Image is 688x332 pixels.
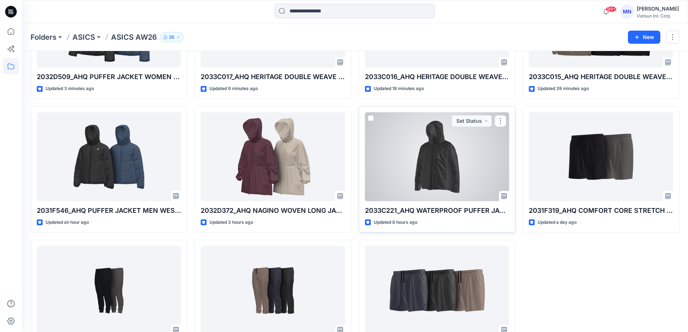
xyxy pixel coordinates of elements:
p: Updated 39 minutes ago [538,85,589,93]
a: 2032D372_AHQ NAGINO WOVEN LONG JACKET WOMEN WESTERN_AW26 [201,112,345,201]
p: Updated 18 minutes ago [374,85,424,93]
p: 2033C016_AHQ HERITAGE DOUBLE WEAVE PANT UNISEX WESTERN_AW26 [365,72,509,82]
p: 2032D509_AHQ PUFFER JACKET WOMEN WESTERN_AW26 [37,72,181,82]
button: New [628,31,660,44]
a: 2031F319_AHQ COMFORT CORE STRETCH WOVEN 7IN SHORT MEN WESTERN_SMS_AW26 [529,112,673,201]
p: 2033C015_AHQ HERITAGE DOUBLE WEAVE RELAXED ANORAK UNISEX WESTERN _AW26 [529,72,673,82]
p: Updated an hour ago [46,219,89,226]
span: 99+ [606,6,617,12]
p: 2032D372_AHQ NAGINO WOVEN LONG JACKET WOMEN WESTERN_AW26 [201,206,345,216]
p: Updated 3 hours ago [209,219,253,226]
div: Vietsun Int. Corp [637,13,679,19]
p: 2031F546_AHQ PUFFER JACKET MEN WESTERN _AW26 [37,206,181,216]
button: 26 [160,32,184,42]
p: Updated 9 minutes ago [209,85,258,93]
p: 2033C017_AHQ HERITAGE DOUBLE WEAVE 7IN SHORT UNISEX WESTERN_AW26 [201,72,345,82]
p: ASICS AW26 [111,32,157,42]
p: Updated 6 hours ago [374,219,417,226]
p: 26 [169,33,174,41]
div: MN [621,5,634,18]
p: Updated a day ago [538,219,577,226]
a: ASICS [72,32,95,42]
div: [PERSON_NAME] [637,4,679,13]
p: 2033C221_AHQ WATERPROOF PUFFER JACEKT UNISEX WESTERN_AW26 [365,206,509,216]
a: 2031F546_AHQ PUFFER JACKET MEN WESTERN _AW26 [37,112,181,201]
p: 2031F319_AHQ COMFORT CORE STRETCH WOVEN 7IN SHORT MEN WESTERN_SMS_AW26 [529,206,673,216]
a: Folders [31,32,56,42]
a: 2033C221_AHQ WATERPROOF PUFFER JACEKT UNISEX WESTERN_AW26 [365,112,509,201]
p: Updated 3 minutes ago [46,85,94,93]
